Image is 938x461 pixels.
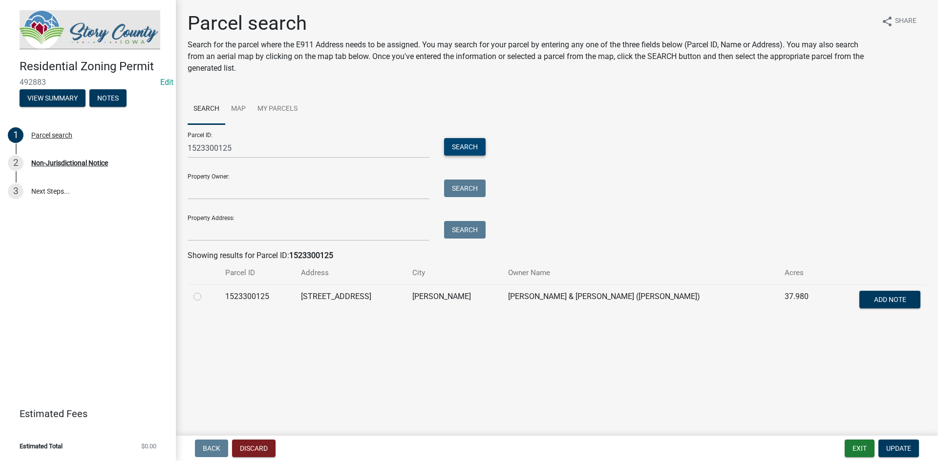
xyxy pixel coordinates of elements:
th: Parcel ID [219,261,295,284]
span: $0.00 [141,443,156,449]
td: [STREET_ADDRESS] [295,284,406,317]
button: Add Note [859,291,920,308]
th: City [406,261,502,284]
img: Story County, Iowa [20,10,160,49]
button: Search [444,180,486,197]
span: Add Note [874,295,906,303]
a: Map [225,94,252,125]
wm-modal-confirm: Summary [20,95,85,102]
i: share [881,16,893,27]
p: Search for the parcel where the E911 Address needs to be assigned. You may search for your parcel... [188,39,874,74]
button: Notes [89,89,127,107]
a: Search [188,94,225,125]
a: Edit [160,78,173,87]
span: Estimated Total [20,443,63,449]
a: My Parcels [252,94,303,125]
button: Back [195,440,228,457]
div: 2 [8,155,23,171]
th: Owner Name [502,261,779,284]
button: Update [878,440,919,457]
td: [PERSON_NAME] & [PERSON_NAME] ([PERSON_NAME]) [502,284,779,317]
td: [PERSON_NAME] [406,284,502,317]
td: 1523300125 [219,284,295,317]
div: Parcel search [31,132,72,139]
div: Non-Jurisdictional Notice [31,160,108,166]
wm-modal-confirm: Notes [89,95,127,102]
button: Discard [232,440,276,457]
th: Acres [779,261,827,284]
td: 37.980 [779,284,827,317]
span: Back [203,444,220,452]
wm-modal-confirm: Edit Application Number [160,78,173,87]
button: shareShare [874,12,924,31]
div: 1 [8,127,23,143]
span: 492883 [20,78,156,87]
span: Share [895,16,917,27]
span: Update [886,444,911,452]
button: Exit [845,440,874,457]
a: Estimated Fees [8,404,160,423]
div: Showing results for Parcel ID: [188,250,926,261]
button: View Summary [20,89,85,107]
h1: Parcel search [188,12,874,35]
th: Address [295,261,406,284]
strong: 1523300125 [289,251,333,260]
button: Search [444,138,486,156]
div: 3 [8,183,23,199]
h4: Residential Zoning Permit [20,60,168,74]
button: Search [444,221,486,239]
